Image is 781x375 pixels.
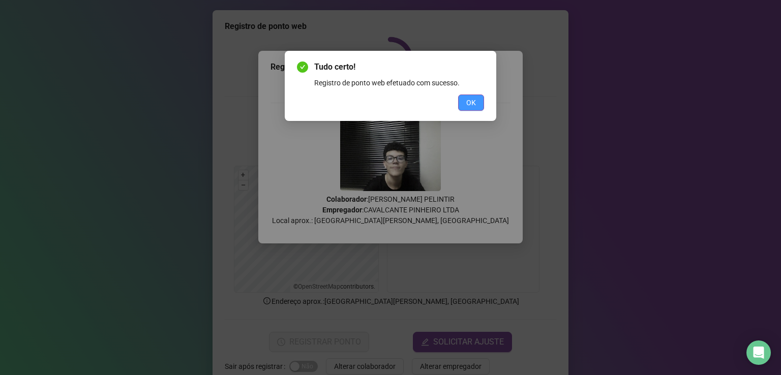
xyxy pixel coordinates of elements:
[314,61,484,73] span: Tudo certo!
[458,95,484,111] button: OK
[314,77,484,88] div: Registro de ponto web efetuado com sucesso.
[297,61,308,73] span: check-circle
[746,340,771,365] div: Open Intercom Messenger
[466,97,476,108] span: OK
